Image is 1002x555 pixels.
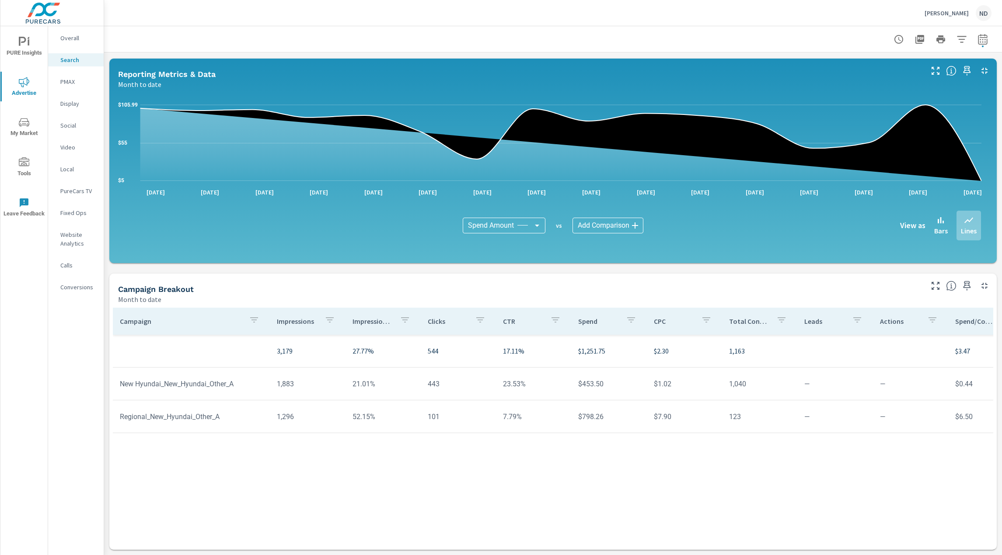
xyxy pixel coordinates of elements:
p: [DATE] [195,188,225,197]
p: Leads [804,317,845,326]
text: $105.99 [118,102,138,108]
img: website_grey.svg [14,23,21,30]
div: Search [48,53,104,66]
p: Spend [578,317,618,326]
p: Website Analytics [60,230,97,248]
p: [DATE] [576,188,607,197]
div: Website Analytics [48,228,104,250]
td: $1.02 [647,373,722,395]
p: PureCars TV [60,187,97,195]
div: ND [976,5,992,21]
p: $1,251.75 [578,346,639,356]
p: Search [60,55,97,64]
p: [DATE] [412,188,443,197]
p: Display [60,99,97,108]
div: Spend Amount [463,218,545,233]
p: Video [60,143,97,152]
button: Apply Filters [953,31,971,48]
span: PURE Insights [3,37,45,58]
p: [DATE] [521,188,552,197]
p: Local [60,165,97,173]
td: $7.90 [647,406,722,428]
h6: View as [900,221,925,230]
span: Add Comparison [578,221,629,230]
span: This is a summary of Search performance results by campaign. Each column can be sorted. [946,281,957,291]
span: Spend Amount [468,221,514,230]
td: $453.50 [571,373,646,395]
td: 443 [421,373,496,395]
td: — [873,406,948,428]
div: Add Comparison [573,218,643,233]
td: 1,040 [722,373,797,395]
h5: Reporting Metrics & Data [118,69,216,79]
p: Month to date [118,294,161,305]
div: Fixed Ops [48,206,104,219]
span: Save this to your personalized report [960,279,974,293]
p: [DATE] [903,188,933,197]
p: CTR [503,317,543,326]
text: $5 [118,177,124,184]
p: 1,163 [729,346,790,356]
p: Bars [934,225,948,236]
div: Local [48,163,104,176]
div: Calls [48,259,104,272]
img: tab_domain_overview_orange.svg [24,51,31,58]
h5: Campaign Breakout [118,284,194,294]
p: [DATE] [957,188,988,197]
span: Leave Feedback [3,198,45,219]
p: [DATE] [249,188,280,197]
p: 544 [428,346,489,356]
button: Minimize Widget [978,279,992,293]
div: Domain: [DOMAIN_NAME] [23,23,96,30]
p: 17.11% [503,346,564,356]
td: — [797,373,873,395]
td: 1,296 [270,406,345,428]
p: Actions [880,317,920,326]
p: [DATE] [740,188,770,197]
p: Spend/Conversion [955,317,995,326]
p: 3,179 [277,346,338,356]
img: logo_orange.svg [14,14,21,21]
p: Impression Share [353,317,393,326]
td: 21.01% [346,373,421,395]
span: My Market [3,117,45,139]
p: [DATE] [631,188,661,197]
td: 1,883 [270,373,345,395]
td: $798.26 [571,406,646,428]
td: New Hyundai_New_Hyundai_Other_A [113,373,270,395]
p: Overall [60,34,97,42]
p: vs [545,222,573,229]
button: "Export Report to PDF" [911,31,929,48]
button: Make Fullscreen [929,64,943,78]
p: 27.77% [353,346,414,356]
p: $2.30 [654,346,715,356]
p: [DATE] [794,188,824,197]
div: Overall [48,31,104,45]
text: $55 [118,140,127,146]
span: Tools [3,157,45,179]
td: 23.53% [496,373,571,395]
td: 123 [722,406,797,428]
span: Save this to your personalized report [960,64,974,78]
div: Conversions [48,281,104,294]
p: [DATE] [848,188,879,197]
button: Print Report [932,31,950,48]
p: Social [60,121,97,130]
td: — [873,373,948,395]
td: Regional_New_Hyundai_Other_A [113,406,270,428]
p: Total Conversions [729,317,769,326]
p: Month to date [118,79,161,90]
td: 52.15% [346,406,421,428]
p: Lines [961,225,977,236]
div: PMAX [48,75,104,88]
p: Calls [60,261,97,270]
p: Conversions [60,283,97,291]
span: Understand Search data over time and see how metrics compare to each other. [946,66,957,76]
div: Domain Overview [33,52,78,57]
p: Clicks [428,317,468,326]
div: Video [48,141,104,154]
p: [DATE] [140,188,171,197]
img: tab_keywords_by_traffic_grey.svg [87,51,94,58]
p: [PERSON_NAME] [925,9,969,17]
p: [DATE] [685,188,716,197]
